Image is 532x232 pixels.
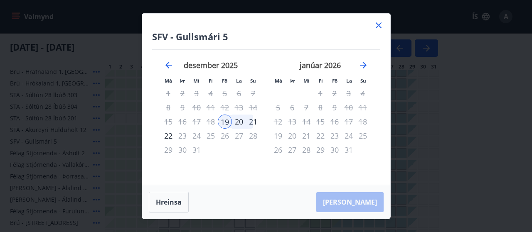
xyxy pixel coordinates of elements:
td: Not available. þriðjudagur, 16. desember 2025 [175,115,190,129]
small: La [236,78,242,84]
td: Not available. miðvikudagur, 17. desember 2025 [190,115,204,129]
td: Not available. föstudagur, 23. janúar 2026 [328,129,342,143]
td: Not available. laugardagur, 3. janúar 2026 [342,86,356,100]
td: Choose sunnudagur, 21. desember 2025 as your check-out date. It’s available. [246,115,260,129]
td: Not available. fimmtudagur, 8. janúar 2026 [313,100,328,115]
td: Not available. miðvikudagur, 7. janúar 2026 [299,100,313,115]
td: Not available. miðvikudagur, 24. desember 2025 [190,129,204,143]
td: Not available. miðvikudagur, 28. janúar 2026 [299,143,313,157]
small: Fi [319,78,323,84]
td: Not available. sunnudagur, 11. janúar 2026 [356,100,370,115]
small: Fi [209,78,213,84]
div: Aðeins útritun í boði [161,129,175,143]
td: Not available. mánudagur, 8. desember 2025 [161,100,175,115]
td: Not available. miðvikudagur, 21. janúar 2026 [299,129,313,143]
td: Not available. þriðjudagur, 20. janúar 2026 [285,129,299,143]
small: Fö [332,78,337,84]
td: Not available. sunnudagur, 4. janúar 2026 [356,86,370,100]
td: Not available. fimmtudagur, 4. desember 2025 [204,86,218,100]
div: Calendar [152,50,380,175]
td: Not available. mánudagur, 1. desember 2025 [161,86,175,100]
div: 20 [232,115,246,129]
td: Not available. föstudagur, 2. janúar 2026 [328,86,342,100]
td: Not available. föstudagur, 30. janúar 2026 [328,143,342,157]
td: Not available. laugardagur, 27. desember 2025 [232,129,246,143]
td: Not available. miðvikudagur, 14. janúar 2026 [299,115,313,129]
td: Selected as start date. föstudagur, 19. desember 2025 [218,115,232,129]
td: Not available. þriðjudagur, 23. desember 2025 [175,129,190,143]
td: Not available. föstudagur, 9. janúar 2026 [328,100,342,115]
small: Þr [180,78,185,84]
div: Aðeins útritun í boði [218,86,232,100]
div: 21 [246,115,260,129]
small: Mi [193,78,199,84]
small: La [346,78,352,84]
td: Not available. sunnudagur, 14. desember 2025 [246,100,260,115]
td: Not available. fimmtudagur, 25. desember 2025 [204,129,218,143]
td: Not available. föstudagur, 26. desember 2025 [218,129,232,143]
small: Mi [303,78,310,84]
strong: janúar 2026 [300,60,341,70]
td: Not available. laugardagur, 6. desember 2025 [232,86,246,100]
div: 19 [218,115,232,129]
td: Choose mánudagur, 22. desember 2025 as your check-out date. It’s available. [161,129,175,143]
td: Not available. laugardagur, 17. janúar 2026 [342,115,356,129]
small: Su [360,78,366,84]
h4: SFV - Gullsmári 5 [152,30,380,43]
td: Not available. sunnudagur, 18. janúar 2026 [356,115,370,129]
td: Not available. sunnudagur, 28. desember 2025 [246,129,260,143]
td: Not available. laugardagur, 10. janúar 2026 [342,100,356,115]
small: Þr [290,78,295,84]
td: Not available. fimmtudagur, 18. desember 2025 [204,115,218,129]
td: Not available. þriðjudagur, 27. janúar 2026 [285,143,299,157]
small: Má [165,78,172,84]
strong: desember 2025 [184,60,238,70]
td: Not available. sunnudagur, 25. janúar 2026 [356,129,370,143]
div: Move backward to switch to the previous month. [164,60,174,70]
td: Not available. miðvikudagur, 10. desember 2025 [190,100,204,115]
td: Not available. mánudagur, 15. desember 2025 [161,115,175,129]
td: Not available. mánudagur, 12. janúar 2026 [271,115,285,129]
td: Not available. fimmtudagur, 29. janúar 2026 [313,143,328,157]
td: Not available. föstudagur, 5. desember 2025 [218,86,232,100]
td: Not available. mánudagur, 29. desember 2025 [161,143,175,157]
td: Not available. sunnudagur, 7. desember 2025 [246,86,260,100]
td: Not available. þriðjudagur, 2. desember 2025 [175,86,190,100]
td: Not available. þriðjudagur, 6. janúar 2026 [285,100,299,115]
small: Fö [222,78,227,84]
td: Not available. föstudagur, 12. desember 2025 [218,100,232,115]
td: Not available. þriðjudagur, 9. desember 2025 [175,100,190,115]
td: Not available. laugardagur, 24. janúar 2026 [342,129,356,143]
td: Not available. þriðjudagur, 13. janúar 2026 [285,115,299,129]
td: Not available. fimmtudagur, 11. desember 2025 [204,100,218,115]
td: Not available. fimmtudagur, 15. janúar 2026 [313,115,328,129]
td: Not available. miðvikudagur, 3. desember 2025 [190,86,204,100]
td: Not available. miðvikudagur, 31. desember 2025 [190,143,204,157]
td: Choose laugardagur, 20. desember 2025 as your check-out date. It’s available. [232,115,246,129]
small: Su [250,78,256,84]
td: Not available. laugardagur, 31. janúar 2026 [342,143,356,157]
td: Not available. fimmtudagur, 1. janúar 2026 [313,86,328,100]
td: Not available. laugardagur, 13. desember 2025 [232,100,246,115]
small: Má [275,78,282,84]
td: Not available. þriðjudagur, 30. desember 2025 [175,143,190,157]
td: Not available. fimmtudagur, 22. janúar 2026 [313,129,328,143]
button: Hreinsa [149,192,189,212]
div: Move forward to switch to the next month. [358,60,368,70]
td: Not available. mánudagur, 19. janúar 2026 [271,129,285,143]
td: Not available. mánudagur, 5. janúar 2026 [271,100,285,115]
td: Not available. mánudagur, 26. janúar 2026 [271,143,285,157]
td: Not available. föstudagur, 16. janúar 2026 [328,115,342,129]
